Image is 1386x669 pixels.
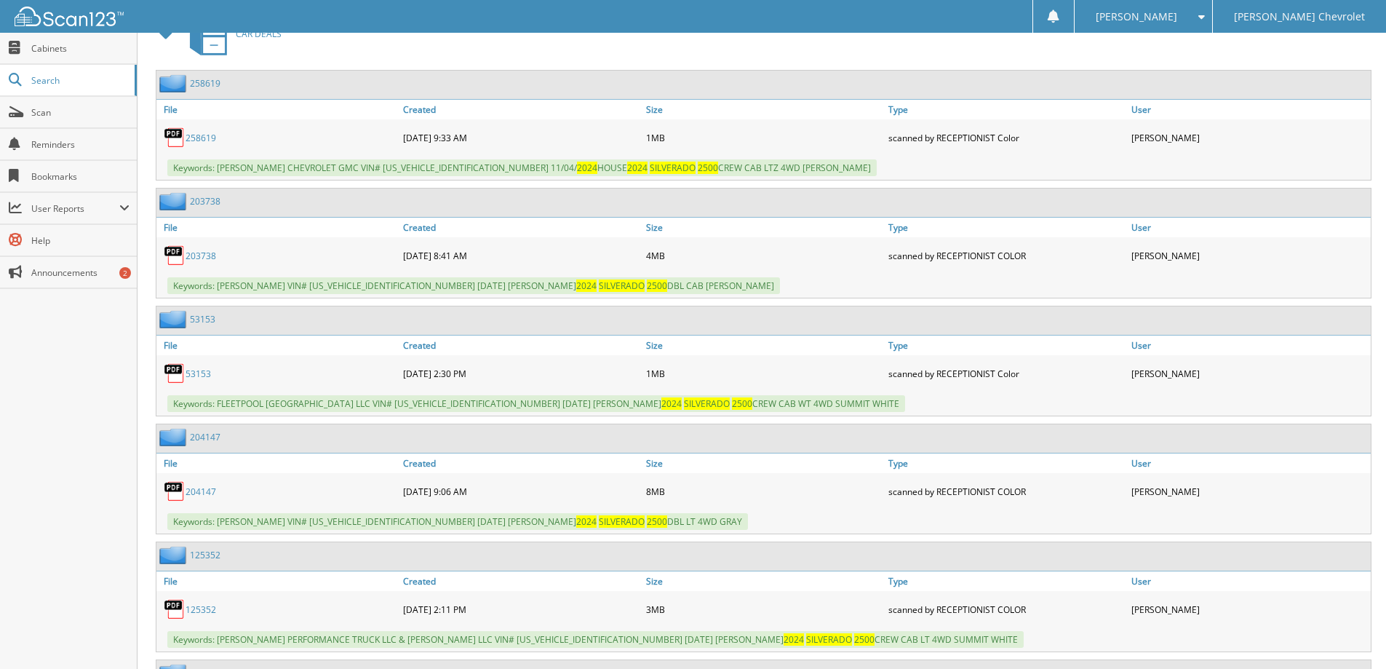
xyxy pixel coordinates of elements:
[885,218,1128,237] a: Type
[642,100,885,119] a: Size
[31,42,130,55] span: Cabinets
[31,74,127,87] span: Search
[236,28,282,40] span: CAR DEALS
[806,633,852,646] span: SILVERADO
[156,571,399,591] a: File
[167,277,780,294] span: Keywords: [PERSON_NAME] VIN# [US_VEHICLE_IDENTIFICATION_NUMBER] [DATE] [PERSON_NAME] DBL CAB [PER...
[577,162,597,174] span: 2024
[15,7,124,26] img: scan123-logo-white.svg
[164,127,186,149] img: PDF.png
[1096,12,1177,21] span: [PERSON_NAME]
[885,336,1128,355] a: Type
[885,595,1128,624] div: scanned by RECEPTIONIST COLOR
[1128,123,1371,152] div: [PERSON_NAME]
[684,397,730,410] span: SILVERADO
[31,202,119,215] span: User Reports
[642,241,885,270] div: 4MB
[642,571,885,591] a: Size
[885,571,1128,591] a: Type
[1128,100,1371,119] a: User
[1128,595,1371,624] div: [PERSON_NAME]
[159,428,190,446] img: folder2.png
[1128,241,1371,270] div: [PERSON_NAME]
[186,368,211,380] a: 53153
[642,336,885,355] a: Size
[576,280,597,292] span: 2024
[885,123,1128,152] div: scanned by RECEPTIONIST Color
[399,241,642,270] div: [DATE] 8:41 AM
[167,395,905,412] span: Keywords: FLEETPOOL [GEOGRAPHIC_DATA] LLC VIN# [US_VEHICLE_IDENTIFICATION_NUMBER] [DATE] [PERSON_...
[31,138,130,151] span: Reminders
[642,123,885,152] div: 1MB
[642,454,885,473] a: Size
[190,549,220,561] a: 125352
[1234,12,1365,21] span: [PERSON_NAME] Chevrolet
[698,162,718,174] span: 2500
[661,397,682,410] span: 2024
[156,454,399,473] a: File
[642,595,885,624] div: 3MB
[164,363,186,384] img: PDF.png
[164,480,186,502] img: PDF.png
[186,486,216,498] a: 204147
[156,218,399,237] a: File
[156,100,399,119] a: File
[159,192,190,210] img: folder2.png
[599,280,645,292] span: SILVERADO
[156,336,399,355] a: File
[399,218,642,237] a: Created
[164,245,186,266] img: PDF.png
[186,132,216,144] a: 258619
[885,359,1128,388] div: scanned by RECEPTIONIST Color
[1128,477,1371,506] div: [PERSON_NAME]
[399,454,642,473] a: Created
[1128,218,1371,237] a: User
[31,234,130,247] span: Help
[119,267,131,279] div: 2
[181,5,282,63] a: CAR DEALS
[399,359,642,388] div: [DATE] 2:30 PM
[399,123,642,152] div: [DATE] 9:33 AM
[186,603,216,616] a: 125352
[1128,454,1371,473] a: User
[784,633,804,646] span: 2024
[1313,599,1386,669] iframe: Chat Widget
[399,336,642,355] a: Created
[186,250,216,262] a: 203738
[167,513,748,530] span: Keywords: [PERSON_NAME] VIN# [US_VEHICLE_IDENTIFICATION_NUMBER] [DATE] [PERSON_NAME] DBL LT 4WD GRAY
[159,546,190,564] img: folder2.png
[885,100,1128,119] a: Type
[1128,336,1371,355] a: User
[159,310,190,328] img: folder2.png
[399,477,642,506] div: [DATE] 9:06 AM
[642,477,885,506] div: 8MB
[31,170,130,183] span: Bookmarks
[190,77,220,90] a: 258619
[399,571,642,591] a: Created
[399,100,642,119] a: Created
[647,280,667,292] span: 2500
[885,477,1128,506] div: scanned by RECEPTIONIST COLOR
[1128,571,1371,591] a: User
[167,159,877,176] span: Keywords: [PERSON_NAME] CHEVROLET GMC VIN# [US_VEHICLE_IDENTIFICATION_NUMBER] 11/04/ HOUSE CREW C...
[627,162,648,174] span: 2024
[159,74,190,92] img: folder2.png
[885,454,1128,473] a: Type
[167,631,1024,648] span: Keywords: [PERSON_NAME] PERFORMANCE TRUCK LLC & [PERSON_NAME] LLC VIN# [US_VEHICLE_IDENTIFICATION...
[599,515,645,528] span: SILVERADO
[190,195,220,207] a: 203738
[190,313,215,325] a: 53153
[31,106,130,119] span: Scan
[642,218,885,237] a: Size
[854,633,875,646] span: 2500
[885,241,1128,270] div: scanned by RECEPTIONIST COLOR
[1128,359,1371,388] div: [PERSON_NAME]
[647,515,667,528] span: 2500
[576,515,597,528] span: 2024
[642,359,885,388] div: 1MB
[650,162,696,174] span: SILVERADO
[31,266,130,279] span: Announcements
[399,595,642,624] div: [DATE] 2:11 PM
[164,598,186,620] img: PDF.png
